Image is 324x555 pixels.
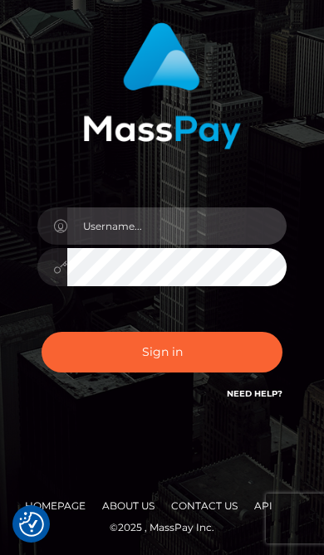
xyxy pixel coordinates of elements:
img: MassPay Login [83,22,241,149]
a: Contact Us [164,493,244,518]
button: Consent Preferences [19,512,44,537]
img: Revisit consent button [19,512,44,537]
div: © 2025 , MassPay Inc. [12,518,312,537]
a: About Us [96,493,161,518]
button: Sign in [42,332,282,372]
a: Need Help? [227,388,282,399]
input: Username... [67,207,287,245]
a: API [248,493,279,518]
a: Homepage [18,493,92,518]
